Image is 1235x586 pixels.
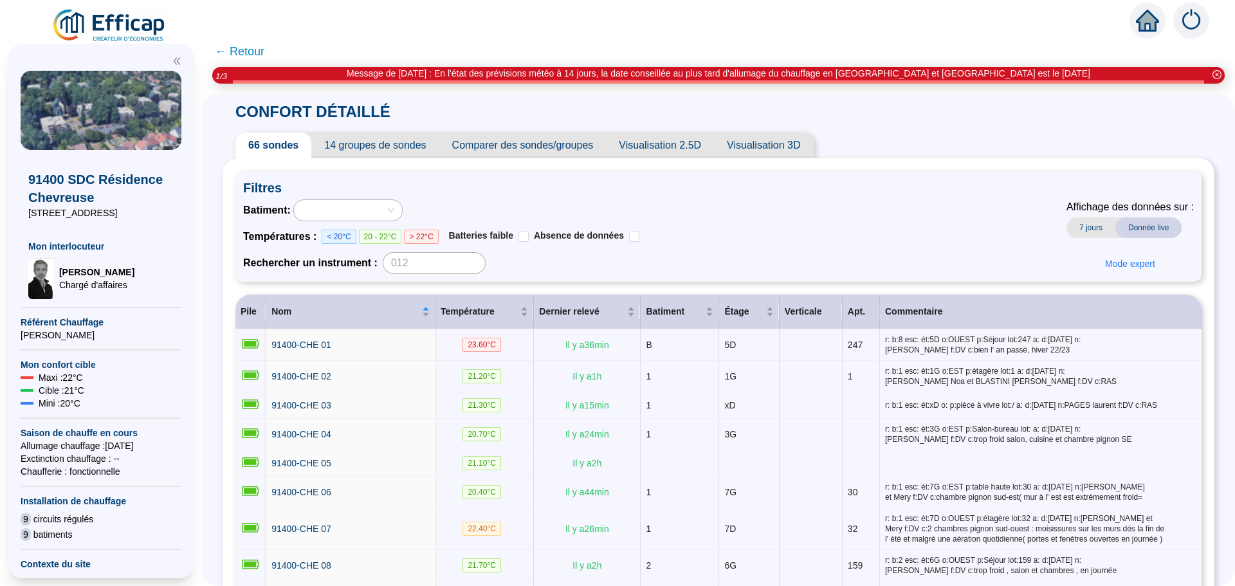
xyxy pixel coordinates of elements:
span: [PERSON_NAME] [59,266,134,279]
span: r: b:8 esc: ét:5D o:OUEST p:Séjour lot:247 a: d:[DATE] n:[PERSON_NAME] f:DV c:bien l' an passé, h... [885,334,1196,355]
input: 012 [383,252,486,274]
span: 1G [724,371,736,381]
span: 66 sondes [235,133,311,158]
span: 1 [646,487,651,497]
span: 30 [848,487,858,497]
th: Nom [266,295,435,329]
span: 2 [646,560,651,571]
a: 91400-CHE 06 [271,486,331,499]
span: [PERSON_NAME] [21,329,181,342]
span: Chaufferie : fonctionnelle [21,465,181,478]
span: Visualisation 2.5D [606,133,714,158]
span: Filtres [243,179,1194,197]
span: Absence de données [534,230,624,241]
span: Il y a 36 min [565,340,609,350]
a: 91400-CHE 08 [271,559,331,572]
span: Batteries faible [449,230,513,241]
span: Allumage chauffage : [DATE] [21,439,181,452]
span: 6G [724,560,736,571]
img: Chargé d'affaires [28,258,54,299]
th: Apt. [843,295,880,329]
span: close-circle [1212,70,1221,79]
span: Mini : 20 °C [39,397,80,410]
span: 91400-CHE 08 [271,560,331,571]
span: Température [441,305,518,318]
span: Mon interlocuteur [28,240,174,253]
span: 22.40 °C [462,522,501,536]
span: Il y a 26 min [565,524,609,534]
span: 1 [646,524,651,534]
span: 21.20 °C [462,369,501,383]
span: Il y a 1 h [572,371,601,381]
span: Rechercher un instrument : [243,255,378,271]
th: Commentaire [880,295,1202,329]
th: Température [435,295,534,329]
span: Cible : 21 °C [39,384,84,397]
a: 91400-CHE 01 [271,338,331,352]
span: 91400-CHE 06 [271,487,331,497]
span: 91400-CHE 02 [271,371,331,381]
span: home [1136,9,1159,32]
a: 91400-CHE 05 [271,457,331,470]
span: Pile [241,306,257,316]
span: 1 [848,371,853,381]
span: 91400-CHE 05 [271,458,331,468]
span: Il y a 24 min [565,429,609,439]
span: r: b:2 esc: ét:6G o:OUEST p:Séjour lot:159 a: d:[DATE] n:[PERSON_NAME] f:DV c:trop froid , salon ... [885,555,1196,576]
span: Il y a 44 min [565,487,609,497]
span: Donnée live [1115,217,1182,238]
span: Batiment : [243,203,291,218]
span: r: b:1 esc: ét:7G o:EST p:table haute lot:30 a: d:[DATE] n:[PERSON_NAME] et Mery f:DV c:chambre p... [885,482,1196,502]
button: Mode expert [1095,253,1166,274]
span: 91400-CHE 04 [271,429,331,439]
span: Nom [271,305,419,318]
span: 91400 SDC Résidence Chevreuse [28,170,174,206]
span: 3G [724,429,736,439]
span: Températures : [243,229,322,244]
a: 91400-CHE 07 [271,522,331,536]
th: Étage [719,295,779,329]
div: Message de [DATE] : En l'état des prévisions météo à 14 jours, la date conseillée au plus tard d'... [347,67,1090,80]
span: Étage [724,305,763,318]
span: 91400-CHE 07 [271,524,331,534]
span: Il y a 2 h [572,458,601,468]
span: 21.10 °C [462,456,501,470]
span: 20.40 °C [462,485,501,499]
span: 159 [848,560,863,571]
span: Exctinction chauffage : -- [21,452,181,465]
span: B [646,340,652,350]
span: > 22°C [404,230,438,244]
span: Référent Chauffage [21,316,181,329]
span: 21.30 °C [462,398,501,412]
span: [STREET_ADDRESS] [28,206,174,219]
span: 91400-CHE 01 [271,340,331,350]
span: 14 groupes de sondes [311,133,439,158]
span: 7 jours [1066,217,1115,238]
img: alerts [1173,3,1209,39]
span: Il y a 2 h [572,560,601,571]
span: Comparer des sondes/groupes [439,133,607,158]
span: Il y a 15 min [565,400,609,410]
span: r: b:1 esc: ét:3G o:EST p:Salon-bureau lot: a: d:[DATE] n:[PERSON_NAME] f:DV c:trop froid salon, ... [885,424,1196,444]
span: Visualisation 3D [714,133,813,158]
a: 91400-CHE 03 [271,399,331,412]
span: 91400-CHE 03 [271,400,331,410]
span: 5D [724,340,736,350]
span: Affichage des données sur : [1066,199,1194,215]
span: CONFORT DÉTAILLÉ [223,103,403,120]
span: 1 [646,429,651,439]
span: Chargé d'affaires [59,279,134,291]
i: 1 / 3 [215,71,227,81]
span: 20 - 22°C [359,230,402,244]
span: xD [724,400,735,410]
a: 91400-CHE 02 [271,370,331,383]
th: Verticale [780,295,843,329]
span: r: b:1 esc: ét:1G o:EST p:étagère lot:1 a: d:[DATE] n:[PERSON_NAME] Noa et BLASTINI [PERSON_NAME]... [885,366,1196,387]
span: circuits régulés [33,513,93,526]
span: Batiment [646,305,703,318]
span: 7G [724,487,736,497]
span: 1 [646,371,651,381]
span: Mon confort cible [21,358,181,371]
img: efficap energie logo [51,8,168,44]
span: 23.60 °C [462,338,501,352]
